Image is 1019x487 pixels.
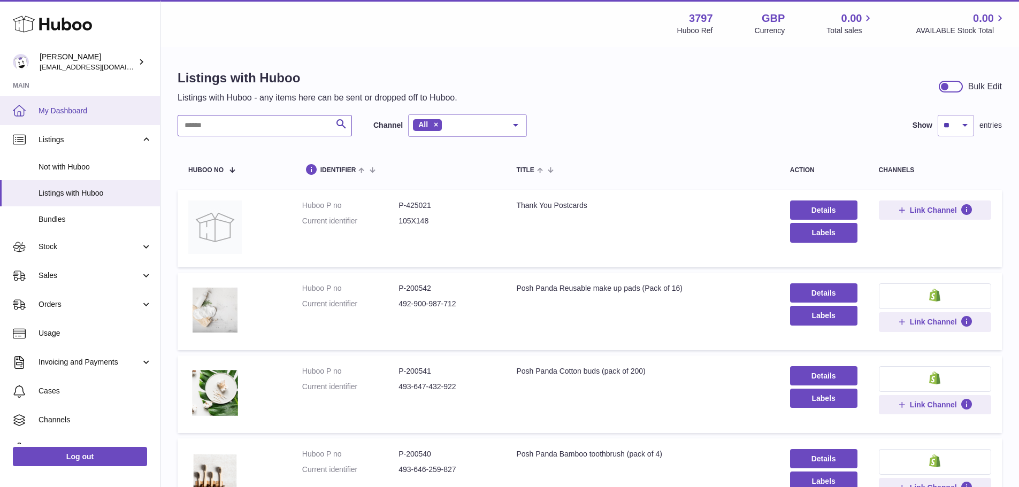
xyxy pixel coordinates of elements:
[39,270,141,281] span: Sales
[879,167,991,174] div: channels
[188,167,224,174] span: Huboo no
[399,465,495,475] dd: 493-646-259-827
[302,465,399,475] dt: Current identifier
[302,366,399,376] dt: Huboo P no
[39,328,152,338] span: Usage
[516,167,534,174] span: title
[790,223,857,242] button: Labels
[910,205,957,215] span: Link Channel
[399,382,495,392] dd: 493-647-432-922
[302,283,399,293] dt: Huboo P no
[790,200,857,220] a: Details
[790,283,857,303] a: Details
[40,63,157,71] span: [EMAIL_ADDRESS][DOMAIN_NAME]
[39,415,152,425] span: Channels
[790,167,857,174] div: action
[910,317,957,327] span: Link Channel
[516,283,768,293] div: Posh Panda Reusable make up pads (Pack of 16)
[373,120,403,130] label: Channel
[399,283,495,293] dd: P-200542
[516,366,768,376] div: Posh Panda Cotton buds (pack of 200)
[320,167,356,174] span: identifier
[929,289,940,302] img: shopify-small.png
[399,366,495,376] dd: P-200541
[302,382,399,392] dt: Current identifier
[790,366,857,385] a: Details
[913,120,932,130] label: Show
[188,200,242,254] img: Thank You Postcards
[399,216,495,226] dd: 105X148
[841,11,862,26] span: 0.00
[39,299,141,310] span: Orders
[929,454,940,467] img: shopify-small.png
[826,11,874,36] a: 0.00 Total sales
[39,106,152,116] span: My Dashboard
[879,200,991,220] button: Link Channel
[968,81,1002,92] div: Bulk Edit
[929,372,940,384] img: shopify-small.png
[879,312,991,331] button: Link Channel
[689,11,713,26] strong: 3797
[677,26,713,36] div: Huboo Ref
[188,366,242,420] img: Posh Panda Cotton buds (pack of 200)
[916,26,1006,36] span: AVAILABLE Stock Total
[790,389,857,408] button: Labels
[40,52,136,72] div: [PERSON_NAME]
[302,216,399,226] dt: Current identifier
[39,444,152,454] span: Settings
[910,400,957,409] span: Link Channel
[39,188,152,198] span: Listings with Huboo
[302,200,399,211] dt: Huboo P no
[13,54,29,70] img: internalAdmin-3797@internal.huboo.com
[178,92,457,104] p: Listings with Huboo - any items here can be sent or dropped off to Huboo.
[302,449,399,459] dt: Huboo P no
[399,449,495,459] dd: P-200540
[516,449,768,459] div: Posh Panda Bamboo toothbrush (pack of 4)
[790,449,857,468] a: Details
[516,200,768,211] div: Thank You Postcards
[39,162,152,172] span: Not with Huboo
[399,299,495,309] dd: 492-900-987-712
[399,200,495,211] dd: P-425021
[979,120,1002,130] span: entries
[39,386,152,396] span: Cases
[13,447,147,466] a: Log out
[826,26,874,36] span: Total sales
[916,11,1006,36] a: 0.00 AVAILABLE Stock Total
[188,283,242,337] img: Posh Panda Reusable make up pads (Pack of 16)
[39,242,141,252] span: Stock
[302,299,399,309] dt: Current identifier
[790,306,857,325] button: Labels
[39,135,141,145] span: Listings
[39,357,141,367] span: Invoicing and Payments
[178,69,457,87] h1: Listings with Huboo
[762,11,785,26] strong: GBP
[39,214,152,225] span: Bundles
[755,26,785,36] div: Currency
[973,11,994,26] span: 0.00
[418,120,428,129] span: All
[879,395,991,414] button: Link Channel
